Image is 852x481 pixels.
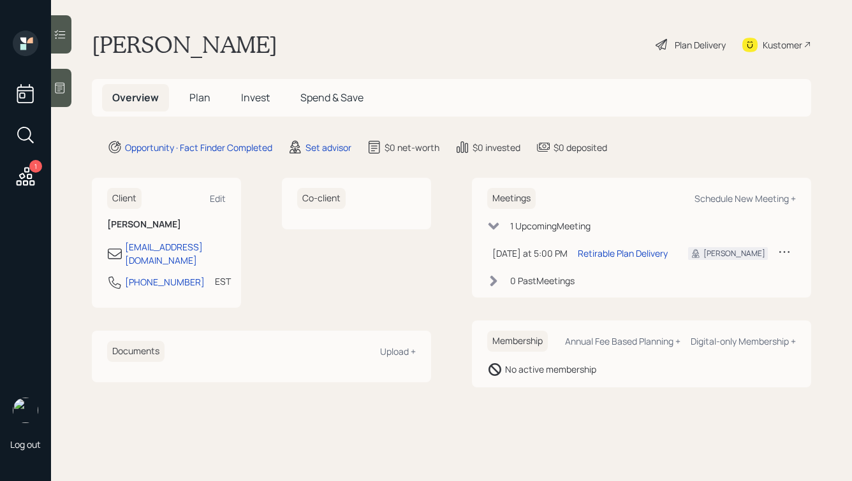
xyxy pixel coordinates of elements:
[107,341,165,362] h6: Documents
[92,31,277,59] h1: [PERSON_NAME]
[189,90,210,104] span: Plan
[10,438,41,450] div: Log out
[300,90,364,104] span: Spend & Save
[510,274,575,287] div: 0 Past Meeting s
[305,141,351,154] div: Set advisor
[29,160,42,173] div: 1
[125,240,226,267] div: [EMAIL_ADDRESS][DOMAIN_NAME]
[703,248,765,259] div: [PERSON_NAME]
[107,219,226,230] h6: [PERSON_NAME]
[492,247,568,260] div: [DATE] at 5:00 PM
[691,335,796,347] div: Digital-only Membership +
[215,275,231,288] div: EST
[675,38,726,52] div: Plan Delivery
[505,363,596,376] div: No active membership
[241,90,270,104] span: Invest
[565,335,680,347] div: Annual Fee Based Planning +
[385,141,439,154] div: $0 net-worth
[107,188,142,209] h6: Client
[125,275,205,289] div: [PHONE_NUMBER]
[487,331,548,352] h6: Membership
[487,188,536,209] h6: Meetings
[297,188,346,209] h6: Co-client
[112,90,159,104] span: Overview
[473,141,520,154] div: $0 invested
[694,192,796,205] div: Schedule New Meeting +
[125,141,272,154] div: Opportunity · Fact Finder Completed
[13,398,38,423] img: hunter_neumayer.jpg
[510,219,591,233] div: 1 Upcoming Meeting
[380,345,416,357] div: Upload +
[554,141,607,154] div: $0 deposited
[578,247,668,260] div: Retirable Plan Delivery
[210,192,226,205] div: Edit
[763,38,802,52] div: Kustomer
